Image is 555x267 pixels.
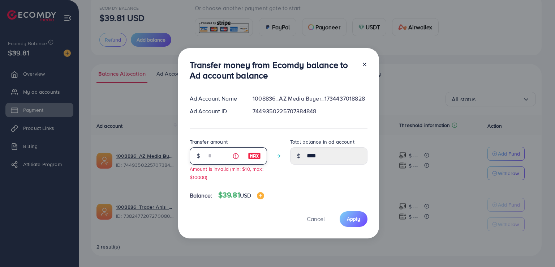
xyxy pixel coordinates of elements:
[257,192,264,199] img: image
[218,191,264,200] h4: $39.81
[240,191,251,199] span: USD
[190,165,263,181] small: Amount is invalid (min: $10, max: $10000)
[190,191,212,200] span: Balance:
[340,211,367,227] button: Apply
[184,107,247,115] div: Ad Account ID
[190,60,356,81] h3: Transfer money from Ecomdy balance to Ad account balance
[347,215,360,223] span: Apply
[247,107,373,115] div: 7449350225707384848
[247,94,373,103] div: 1008836_AZ Media Buyer_1734437018828
[190,138,228,145] label: Transfer amount
[248,152,261,160] img: image
[290,138,354,145] label: Total balance in ad account
[298,211,334,227] button: Cancel
[524,234,550,262] iframe: Chat
[184,94,247,103] div: Ad Account Name
[307,215,325,223] span: Cancel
